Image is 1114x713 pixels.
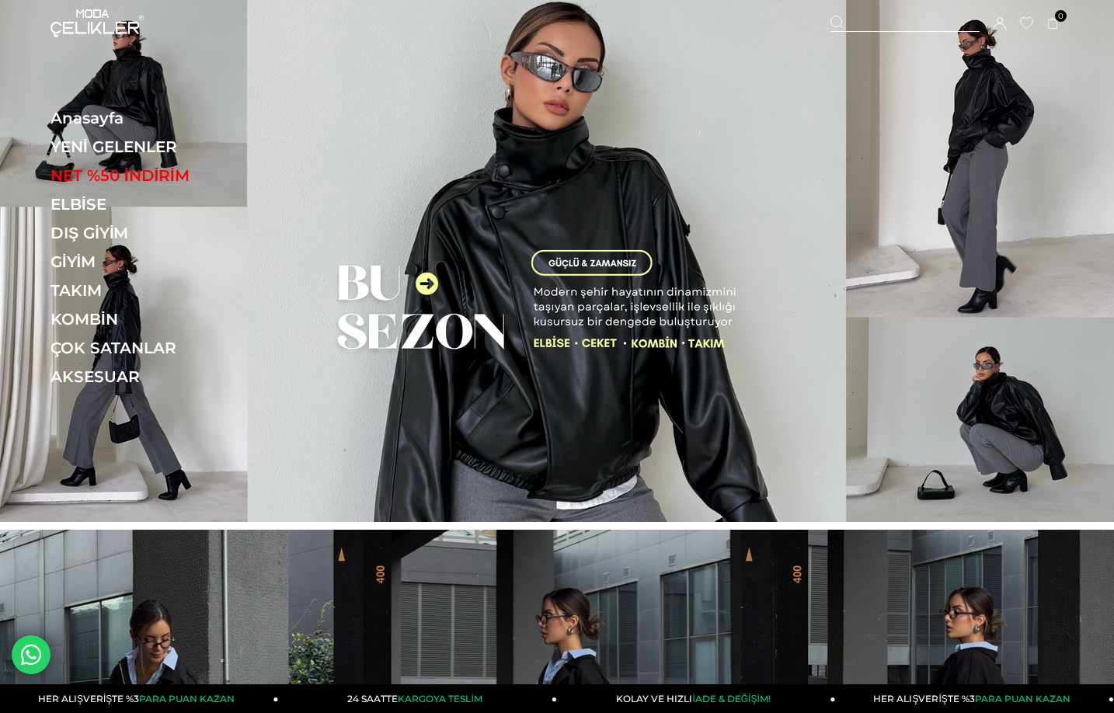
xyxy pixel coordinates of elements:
[50,252,264,271] a: GİYİM
[1055,10,1067,22] span: 0
[50,224,264,242] a: DIŞ GİYİM
[557,684,836,713] a: KOLAY VE HIZLIİADE & DEĞİŞİM!
[975,693,1070,704] span: PARA PUAN KAZAN
[692,693,770,704] span: İADE & DEĞİŞİM!
[139,693,235,704] span: PARA PUAN KAZAN
[398,693,482,704] span: KARGOYA TESLİM
[50,281,264,300] a: TAKIM
[1047,18,1059,30] a: 0
[50,195,264,214] a: ELBİSE
[279,684,558,713] a: 24 SAATTEKARGOYA TESLİM
[50,9,144,37] img: logo
[50,109,264,127] a: Anasayfa
[50,166,264,185] a: NET %50 İNDİRİM
[50,367,264,386] a: AKSESUAR
[50,310,264,329] a: KOMBİN
[50,339,264,357] a: ÇOK SATANLAR
[50,137,264,156] a: YENİ GELENLER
